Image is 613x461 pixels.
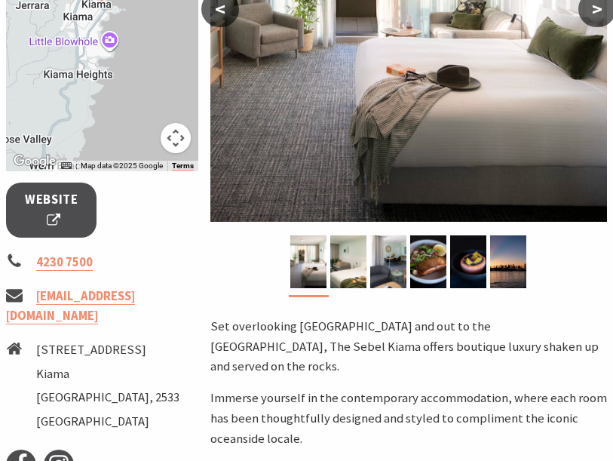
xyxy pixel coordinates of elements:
span: Website [25,190,78,230]
a: 4230 7500 [36,254,93,271]
img: Deluxe Apartment [370,235,406,288]
span: Map data ©2025 Google [81,161,163,170]
img: Yves Bar & Bistro [410,235,446,288]
li: [GEOGRAPHIC_DATA] [36,412,179,432]
li: Kiama [36,364,179,385]
img: Kiama [490,235,526,288]
p: Immerse yourself in the contemporary accommodation, where each room has been thoughtfully designe... [210,389,607,449]
li: [STREET_ADDRESS] [36,340,179,361]
a: Open this area in Google Maps (opens a new window) [10,152,60,171]
button: Map camera controls [161,123,191,153]
img: Yves Bar & Bistro [450,235,486,288]
a: [EMAIL_ADDRESS][DOMAIN_NAME] [6,288,135,325]
p: Set overlooking [GEOGRAPHIC_DATA] and out to the [GEOGRAPHIC_DATA], The Sebel Kiama offers boutiq... [210,317,607,377]
img: Deluxe Balcony Room [290,235,326,288]
img: Superior Balcony Room [330,235,366,288]
img: Google [10,152,60,171]
a: Terms (opens in new tab) [172,161,194,171]
li: [GEOGRAPHIC_DATA], 2533 [36,388,179,408]
a: Website [6,183,97,238]
button: Keyboard shortcuts [61,161,72,171]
